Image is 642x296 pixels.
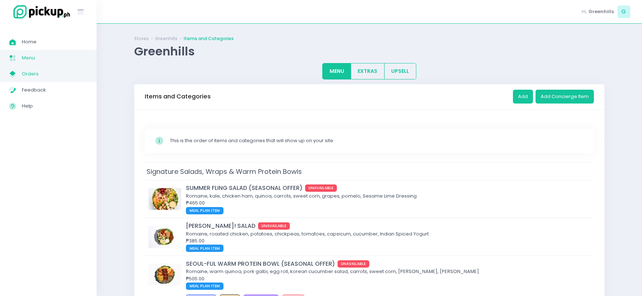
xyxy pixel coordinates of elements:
img: SEOUL-FUL WARM PROTEIN BOWL (SEASONAL OFFER) [148,264,181,285]
span: UNAVAILABLE [338,260,370,268]
img: logo [9,4,71,20]
button: Add [513,90,533,104]
a: Items and Categories [184,35,234,42]
button: MENU [322,63,351,79]
span: Feedback [22,85,87,95]
div: ₱465.00 [186,199,588,207]
a: Greenhills [155,35,178,42]
div: Romaine, warm quinoa, pork galbi, egg roll, korean cucumber salad, carrots, sweet corn, [PERSON_N... [186,268,588,275]
span: UNAVAILABLE [258,222,290,230]
button: Add Concierge Item [536,90,594,104]
h3: Items and Categories [145,93,211,100]
span: MEAL PLAN ITEM [186,283,223,290]
span: Signature Salads, Wraps & Warm Protein Bowls [145,165,304,178]
div: Large button group [322,63,416,79]
span: Hi, [582,8,587,15]
div: This is the order of items and categories that will show up on your site. [170,137,584,144]
div: [PERSON_NAME]! SALAD [186,222,588,230]
img: SUMMER FLING SALAD (SEASONAL OFFER) [148,188,181,210]
a: Stores [134,35,149,42]
button: UPSELL [384,63,416,79]
span: Menu [22,53,87,63]
span: UNAVAILABLE [305,184,337,192]
span: Home [22,37,87,47]
div: Greenhills [134,44,604,58]
span: MEAL PLAN ITEM [186,245,223,252]
button: EXTRAS [351,63,385,79]
span: Greenhills [588,8,614,15]
img: JAI HO! SALAD [148,226,181,248]
span: MEAL PLAN ITEM [186,207,223,214]
div: ₱385.00 [186,237,588,245]
span: G [618,5,630,18]
div: SUMMER FLING SALAD (SEASONAL OFFER) [186,184,588,192]
div: ₱505.00 [186,275,588,283]
span: Help [22,101,87,111]
div: Romaine, kale, chicken ham, quinoa, carrots, sweet corn, grapes, pomelo, Sesame Lime Dressing [186,192,588,200]
div: SEOUL-FUL WARM PROTEIN BOWL (SEASONAL OFFER) [186,260,588,268]
div: Romaine, roasted chicken, potatoes, chickpeas, tomatoes, capsicum, cucumber, Indian Spiced Yogurt [186,230,588,238]
span: Orders [22,69,87,79]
